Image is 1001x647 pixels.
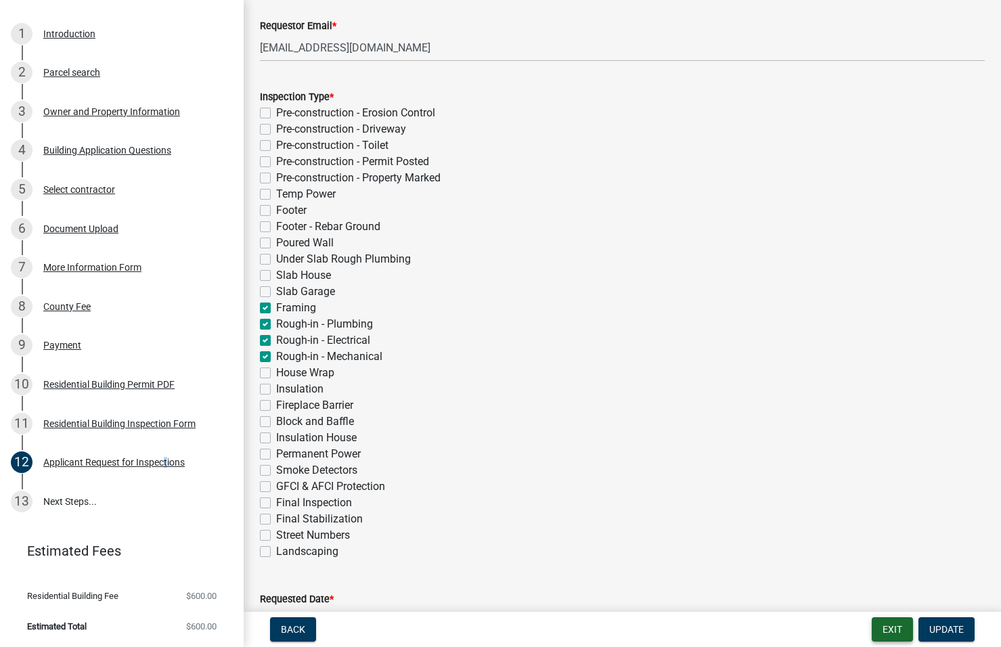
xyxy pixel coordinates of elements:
div: 6 [11,218,32,240]
div: 10 [11,374,32,395]
label: GFCI & AFCI Protection [276,478,385,495]
label: Inspection Type [260,93,334,102]
label: Insulation House [276,430,357,446]
div: More Information Form [43,263,141,272]
label: Street Numbers [276,527,350,543]
div: Applicant Request for Inspections [43,458,185,467]
div: 3 [11,101,32,122]
label: Rough-in - Electrical [276,332,370,349]
label: Block and Baffle [276,414,354,430]
div: 12 [11,451,32,473]
label: Slab House [276,267,331,284]
span: Residential Building Fee [27,592,118,600]
label: Pre-construction - Driveway [276,121,406,137]
label: Requestor Email [260,22,336,31]
label: Slab Garage [276,284,335,300]
label: Under Slab Rough Plumbing [276,251,411,267]
label: Permanent Power [276,446,361,462]
div: County Fee [43,302,91,311]
div: Residential Building Inspection Form [43,419,196,428]
button: Update [918,617,975,642]
label: House Wrap [276,365,334,381]
div: 11 [11,413,32,434]
label: Final Inspection [276,495,352,511]
label: Footer [276,202,307,219]
div: 9 [11,334,32,356]
label: Poured Wall [276,235,334,251]
div: Parcel search [43,68,100,77]
label: Framing [276,300,316,316]
div: Building Application Questions [43,146,171,155]
label: Pre-construction - Permit Posted [276,154,429,170]
button: Exit [872,617,913,642]
div: 13 [11,491,32,512]
div: Introduction [43,29,95,39]
span: Back [281,624,305,635]
div: 7 [11,256,32,278]
div: Residential Building Permit PDF [43,380,175,389]
div: 2 [11,62,32,83]
label: Requested Date [260,595,334,604]
label: Fireplace Barrier [276,397,353,414]
label: Final Stabilization [276,511,363,527]
label: Landscaping [276,543,338,560]
label: Rough-in - Plumbing [276,316,373,332]
span: $600.00 [186,622,217,631]
div: Select contractor [43,185,115,194]
label: Smoke Detectors [276,462,357,478]
label: Insulation [276,381,324,397]
div: 4 [11,139,32,161]
label: Pre-construction - Property Marked [276,170,441,186]
label: Footer - Rebar Ground [276,219,380,235]
a: Estimated Fees [11,537,222,564]
label: Rough-in - Mechanical [276,349,382,365]
div: Owner and Property Information [43,107,180,116]
label: Temp Power [276,186,336,202]
div: 5 [11,179,32,200]
div: 1 [11,23,32,45]
span: Estimated Total [27,622,87,631]
div: 8 [11,296,32,317]
label: Pre-construction - Toilet [276,137,388,154]
button: Back [270,617,316,642]
div: Payment [43,340,81,350]
label: Pre-construction - Erosion Control [276,105,435,121]
span: Update [929,624,964,635]
span: $600.00 [186,592,217,600]
div: Document Upload [43,224,118,233]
